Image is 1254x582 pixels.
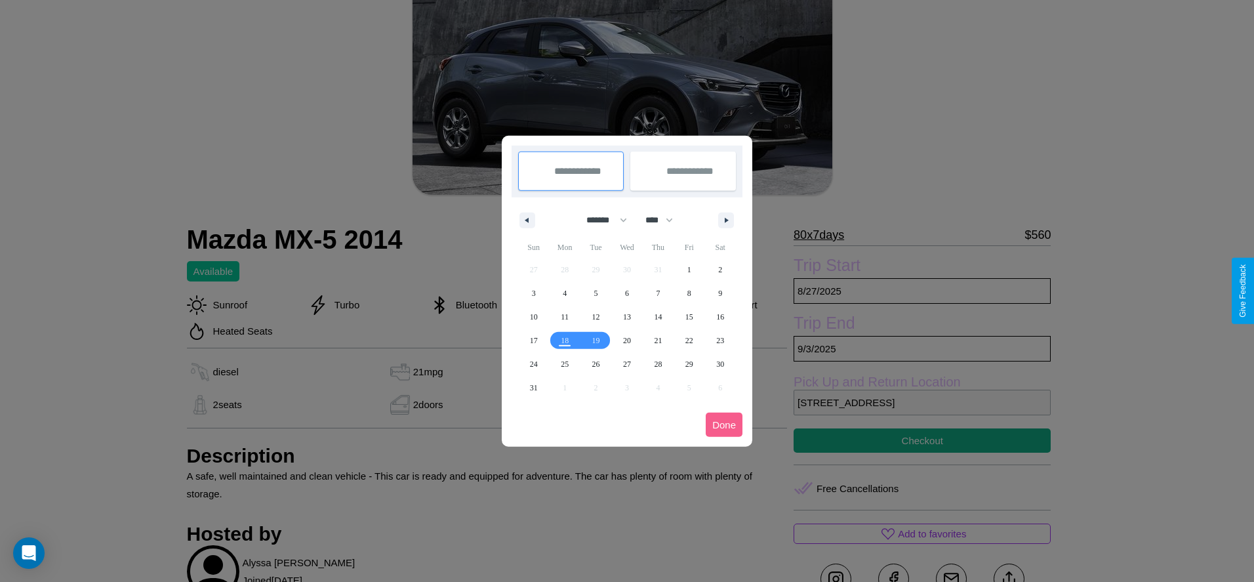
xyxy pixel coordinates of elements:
[611,329,642,352] button: 20
[13,537,45,569] div: Open Intercom Messenger
[674,281,704,305] button: 8
[705,237,736,258] span: Sat
[705,281,736,305] button: 9
[563,281,567,305] span: 4
[685,305,693,329] span: 15
[706,413,742,437] button: Done
[518,237,549,258] span: Sun
[549,305,580,329] button: 11
[643,352,674,376] button: 28
[623,352,631,376] span: 27
[718,258,722,281] span: 2
[685,352,693,376] span: 29
[518,376,549,400] button: 31
[549,329,580,352] button: 18
[580,329,611,352] button: 19
[674,329,704,352] button: 22
[705,305,736,329] button: 16
[705,352,736,376] button: 30
[594,281,598,305] span: 5
[530,329,538,352] span: 17
[687,258,691,281] span: 1
[685,329,693,352] span: 22
[561,305,569,329] span: 11
[530,305,538,329] span: 10
[716,352,724,376] span: 30
[580,281,611,305] button: 5
[656,281,660,305] span: 7
[518,305,549,329] button: 10
[611,305,642,329] button: 13
[654,352,662,376] span: 28
[580,305,611,329] button: 12
[674,258,704,281] button: 1
[623,305,631,329] span: 13
[716,305,724,329] span: 16
[623,329,631,352] span: 20
[705,258,736,281] button: 2
[611,237,642,258] span: Wed
[625,281,629,305] span: 6
[643,281,674,305] button: 7
[592,329,600,352] span: 19
[643,237,674,258] span: Thu
[716,329,724,352] span: 23
[549,352,580,376] button: 25
[530,376,538,400] span: 31
[687,281,691,305] span: 8
[654,329,662,352] span: 21
[561,329,569,352] span: 18
[592,352,600,376] span: 26
[705,329,736,352] button: 23
[592,305,600,329] span: 12
[643,305,674,329] button: 14
[530,352,538,376] span: 24
[1238,264,1247,318] div: Give Feedback
[518,281,549,305] button: 3
[549,281,580,305] button: 4
[654,305,662,329] span: 14
[674,305,704,329] button: 15
[674,237,704,258] span: Fri
[674,352,704,376] button: 29
[532,281,536,305] span: 3
[561,352,569,376] span: 25
[580,352,611,376] button: 26
[518,329,549,352] button: 17
[518,352,549,376] button: 24
[580,237,611,258] span: Tue
[611,281,642,305] button: 6
[643,329,674,352] button: 21
[611,352,642,376] button: 27
[718,281,722,305] span: 9
[549,237,580,258] span: Mon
